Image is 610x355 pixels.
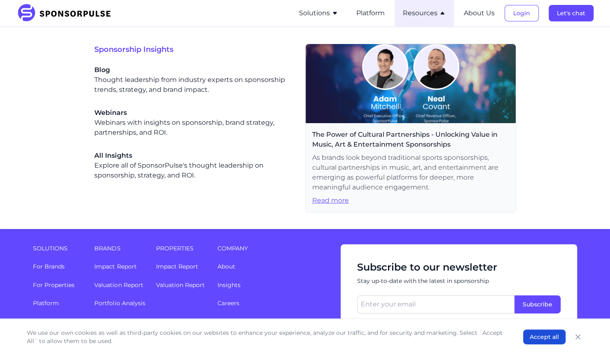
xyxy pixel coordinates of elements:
[27,329,507,345] p: We use our own cookies as well as third-party cookies on our websites to enhance your experience,...
[33,263,65,270] a: For Brands
[33,244,84,252] span: Solutions
[94,151,292,161] span: All Insights
[17,4,117,22] img: SponsorPulse
[403,8,446,18] button: Resources
[505,5,539,21] button: Login
[217,263,235,270] a: About
[505,9,539,17] a: Login
[94,299,145,307] a: Portfolio Analysis
[306,44,516,123] img: Webinar header image
[549,5,594,21] button: Let's chat
[217,281,241,289] a: Insights
[312,196,509,206] span: Read more
[357,277,561,285] span: Stay up-to-date with the latest in sponsorship
[94,151,292,180] div: Explore all of SponsorPulse's thought leadership on sponsorship, strategy, and ROI.
[357,261,561,274] span: Subscribe to our newsletter
[94,65,292,95] div: Thought leadership from industry experts on sponsorship trends, strategy, and brand impact.
[94,151,292,180] a: All InsightsExplore all of SponsorPulse's thought leadership on sponsorship, strategy, and ROI.
[523,329,566,344] button: Accept all
[464,8,495,18] button: About Us
[94,244,146,252] span: Brands
[156,281,205,289] a: Valuation Report
[94,65,292,75] span: Blog
[312,130,509,149] span: The Power of Cultural Partnerships - Unlocking Value in Music, Art & Entertainment Sponsorships
[569,315,610,355] iframe: Chat Widget
[514,295,561,313] button: Subscribe
[94,108,292,138] a: WebinarsWebinars with insights on sponsorship, brand strategy, partnerships, and ROI.
[305,44,516,213] a: The Power of Cultural Partnerships - Unlocking Value in Music, Art & Entertainment SponsorshipsAs...
[94,263,136,270] a: Impact Report
[94,108,292,138] div: Webinars with insights on sponsorship, brand strategy, partnerships, and ROI.
[156,244,208,252] span: Properties
[356,9,385,17] a: Platform
[464,9,495,17] a: About Us
[156,263,198,270] a: Impact Report
[33,299,59,307] a: Platform
[217,318,250,325] a: Contact Us
[33,281,75,289] a: For Properties
[312,153,509,192] span: As brands look beyond traditional sports sponsorships, cultural partnerships in music, art, and e...
[357,295,514,313] input: Enter your email
[356,8,385,18] button: Platform
[299,8,338,18] button: Solutions
[549,9,594,17] a: Let's chat
[94,65,292,95] a: BlogThought leadership from industry experts on sponsorship trends, strategy, and brand impact.
[94,108,292,118] span: Webinars
[94,281,143,289] a: Valuation Report
[94,44,305,55] span: Sponsorship Insights
[217,244,331,252] span: Company
[217,299,239,307] a: Careers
